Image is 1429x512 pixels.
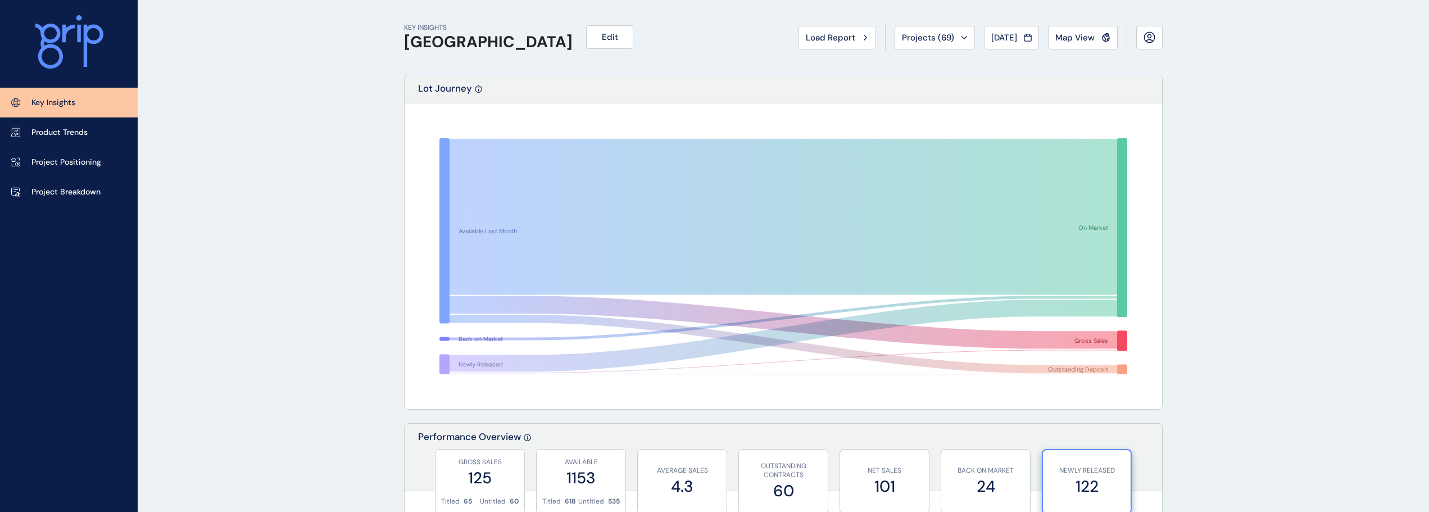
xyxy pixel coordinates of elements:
[846,475,923,497] label: 101
[984,26,1039,49] button: [DATE]
[1048,26,1118,49] button: Map View
[441,467,519,489] label: 125
[608,497,620,506] p: 535
[510,497,519,506] p: 60
[806,32,855,43] span: Load Report
[418,82,472,103] p: Lot Journey
[441,457,519,467] p: GROSS SALES
[895,26,975,49] button: Projects (69)
[441,497,460,506] p: Titled
[578,497,604,506] p: Untitled
[745,461,822,481] p: OUTSTANDING CONTRACTS
[542,497,561,506] p: Titled
[31,187,101,198] p: Project Breakdown
[565,497,576,506] p: 618
[799,26,876,49] button: Load Report
[404,33,573,52] h1: [GEOGRAPHIC_DATA]
[602,31,618,43] span: Edit
[745,480,822,502] label: 60
[947,475,1024,497] label: 24
[947,466,1024,475] p: BACK ON MARKET
[1055,32,1095,43] span: Map View
[643,466,721,475] p: AVERAGE SALES
[31,127,88,138] p: Product Trends
[418,431,521,491] p: Performance Overview
[31,157,101,168] p: Project Positioning
[586,25,633,49] button: Edit
[31,97,75,108] p: Key Insights
[1049,475,1125,497] label: 122
[542,457,620,467] p: AVAILABLE
[464,497,472,506] p: 65
[542,467,620,489] label: 1153
[991,32,1017,43] span: [DATE]
[480,497,506,506] p: Untitled
[846,466,923,475] p: NET SALES
[643,475,721,497] label: 4.3
[902,32,954,43] span: Projects ( 69 )
[1049,466,1125,475] p: NEWLY RELEASED
[404,23,573,33] p: KEY INSIGHTS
